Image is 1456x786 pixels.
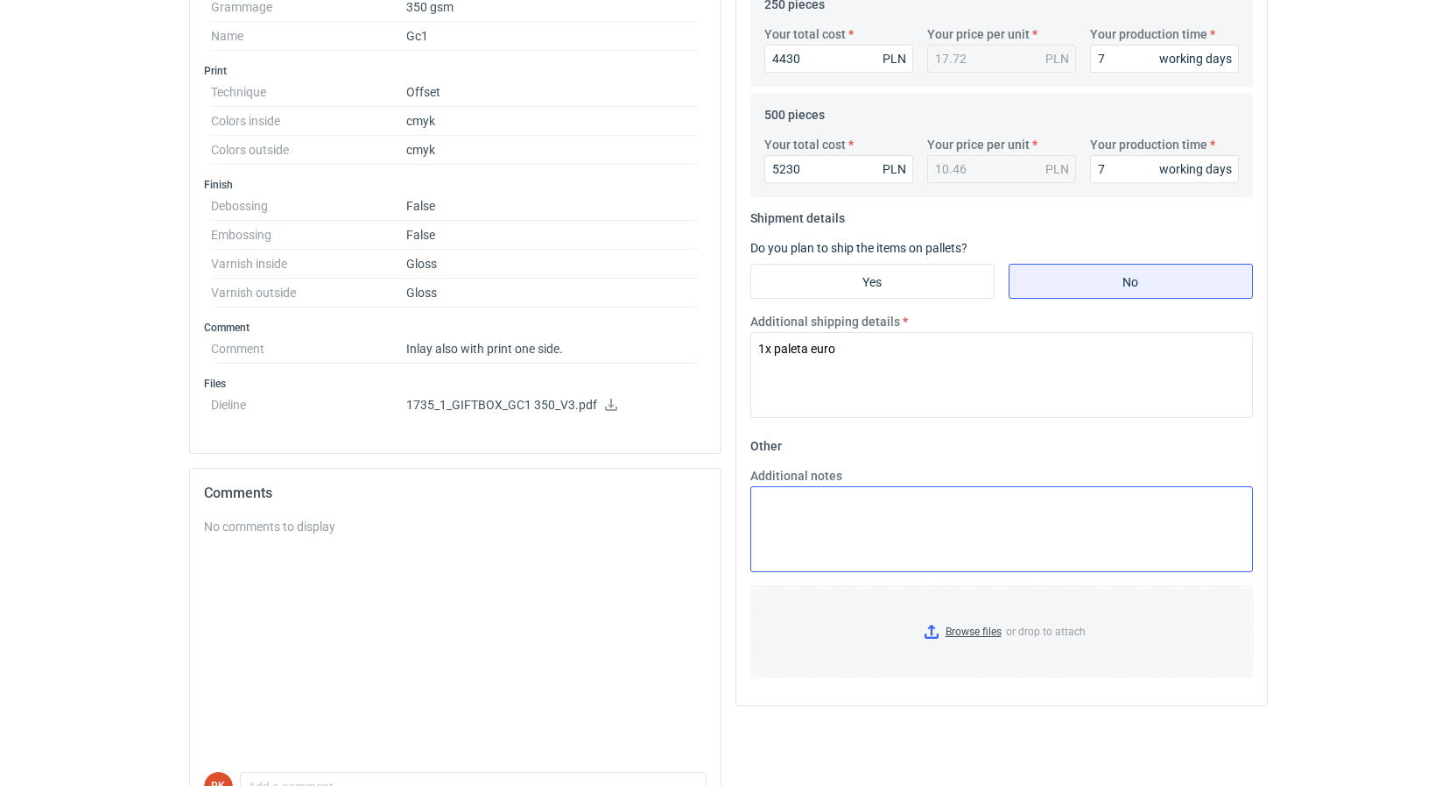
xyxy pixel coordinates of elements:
h3: Finish [204,178,707,192]
label: Your total cost [764,136,846,153]
input: 0 [1090,45,1239,73]
dd: cmyk [406,136,700,165]
input: 0 [764,155,913,183]
dd: cmyk [406,107,700,136]
div: PLN [1045,160,1069,178]
label: Additional shipping details [750,313,900,330]
dd: Gloss [406,279,700,308]
input: 0 [764,45,913,73]
div: PLN [883,160,906,178]
div: No comments to display [204,518,707,535]
label: Yes [750,264,995,299]
div: working days [1159,50,1232,67]
legend: Shipment details [750,204,845,225]
dd: False [406,221,700,250]
label: Your production time [1090,136,1207,153]
dt: Varnish inside [211,250,406,279]
dt: Dieline [211,391,406,426]
dd: False [406,192,700,221]
textarea: 1x paleta euro [750,332,1253,418]
input: 0 [1090,155,1239,183]
dd: Inlay also with print one side. [406,335,700,364]
dt: Colors inside [211,107,406,136]
h3: Files [204,377,707,391]
label: No [1009,264,1253,299]
div: working days [1159,160,1232,178]
dd: Gloss [406,250,700,279]
h2: Comments [204,483,707,504]
h3: Print [204,64,707,78]
dt: Comment [211,335,406,364]
p: 1735_1_GIFTBOX_GC1 350_V3.pdf [406,398,700,414]
dd: Offset [406,78,700,107]
dt: Varnish outside [211,279,406,308]
legend: 500 pieces [764,101,825,122]
label: Your production time [1090,25,1207,43]
label: or drop to attach [751,587,1252,676]
dt: Name [211,22,406,51]
dt: Embossing [211,221,406,250]
dt: Debossing [211,192,406,221]
dt: Colors outside [211,136,406,165]
label: Your total cost [764,25,846,43]
label: Additional notes [750,467,842,485]
div: PLN [883,50,906,67]
dt: Technique [211,78,406,107]
label: Your price per unit [927,136,1030,153]
div: PLN [1045,50,1069,67]
label: Do you plan to ship the items on pallets? [750,241,967,255]
label: Your price per unit [927,25,1030,43]
h3: Comment [204,321,707,335]
legend: Other [750,432,782,453]
dd: Gc1 [406,22,700,51]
